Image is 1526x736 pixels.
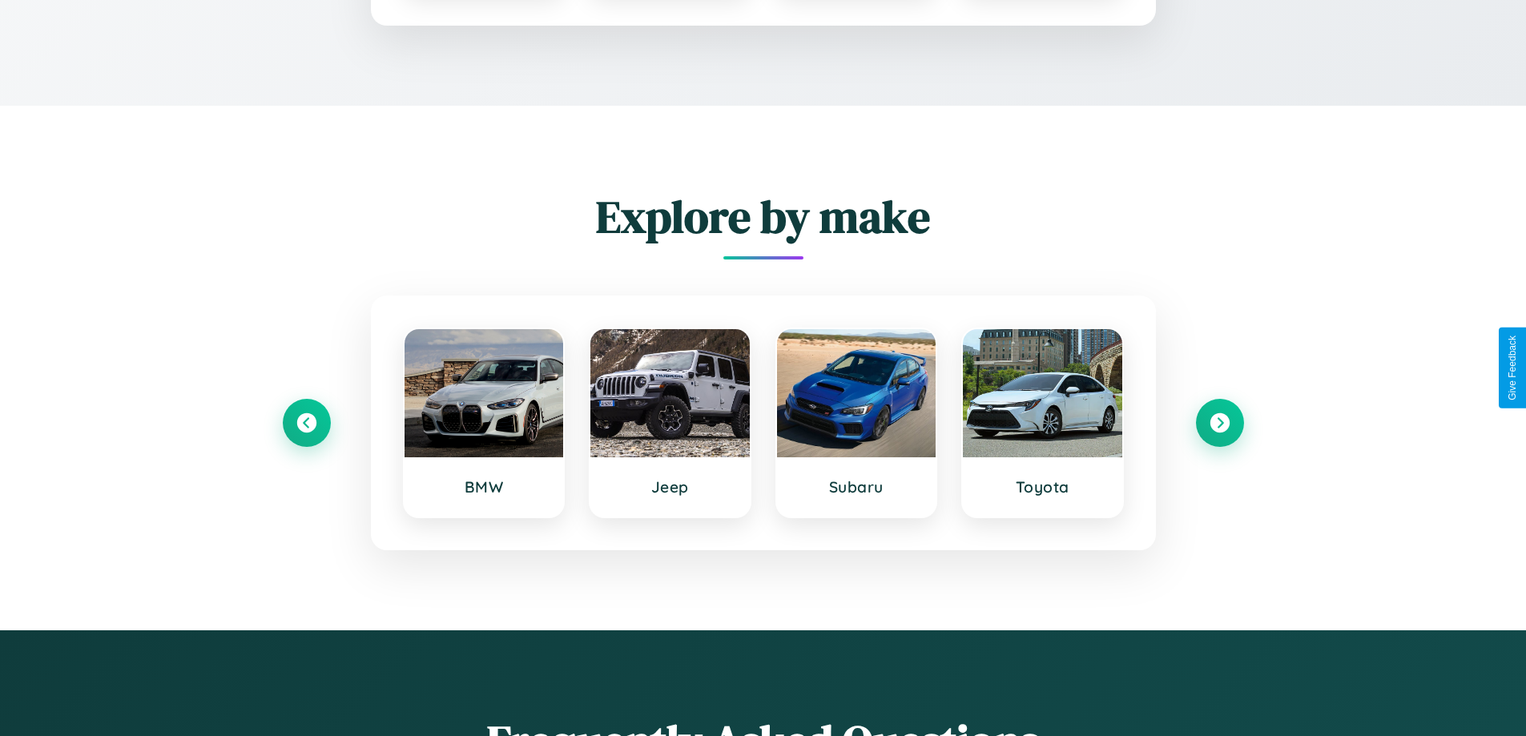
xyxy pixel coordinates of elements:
[1507,336,1518,400] div: Give Feedback
[606,477,734,497] h3: Jeep
[421,477,548,497] h3: BMW
[283,186,1244,247] h2: Explore by make
[793,477,920,497] h3: Subaru
[979,477,1106,497] h3: Toyota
